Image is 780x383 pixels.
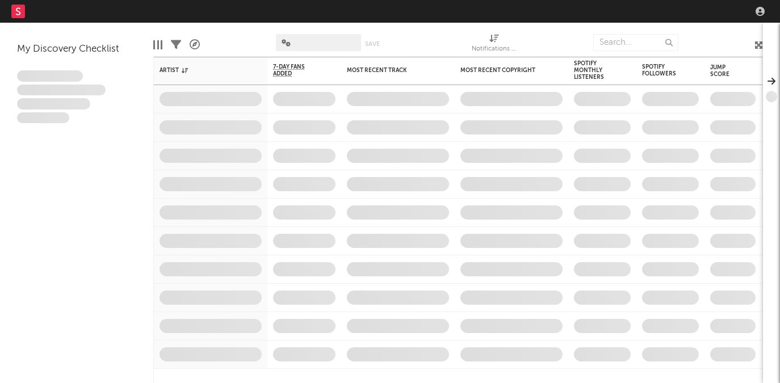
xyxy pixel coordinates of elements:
[472,28,517,61] div: Notifications (Artist)
[574,60,614,81] div: Spotify Monthly Listeners
[190,28,200,61] div: A&R Pipeline
[642,64,682,77] div: Spotify Followers
[17,43,136,56] div: My Discovery Checklist
[460,67,546,74] div: Most Recent Copyright
[593,34,678,51] input: Search...
[17,112,69,124] span: Aliquam viverra
[17,70,83,82] span: Lorem ipsum dolor
[347,67,432,74] div: Most Recent Track
[710,64,739,78] div: Jump Score
[153,28,162,61] div: Edit Columns
[365,41,380,47] button: Save
[171,28,181,61] div: Filters
[472,43,517,56] div: Notifications (Artist)
[160,67,245,74] div: Artist
[17,85,106,96] span: Integer aliquet in purus et
[17,98,90,110] span: Praesent ac interdum
[273,64,318,77] span: 7-Day Fans Added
